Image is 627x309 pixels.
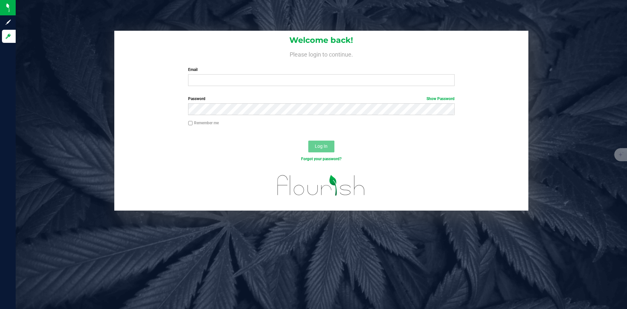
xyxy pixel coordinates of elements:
[188,120,219,126] label: Remember me
[188,96,205,101] span: Password
[269,169,373,202] img: flourish_logo.svg
[308,141,334,152] button: Log In
[5,19,11,26] inline-svg: Sign up
[315,144,328,149] span: Log In
[5,33,11,40] inline-svg: Log in
[188,67,454,73] label: Email
[114,50,528,58] h4: Please login to continue.
[114,36,528,44] h1: Welcome back!
[188,121,193,126] input: Remember me
[301,157,342,161] a: Forgot your password?
[426,96,455,101] a: Show Password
